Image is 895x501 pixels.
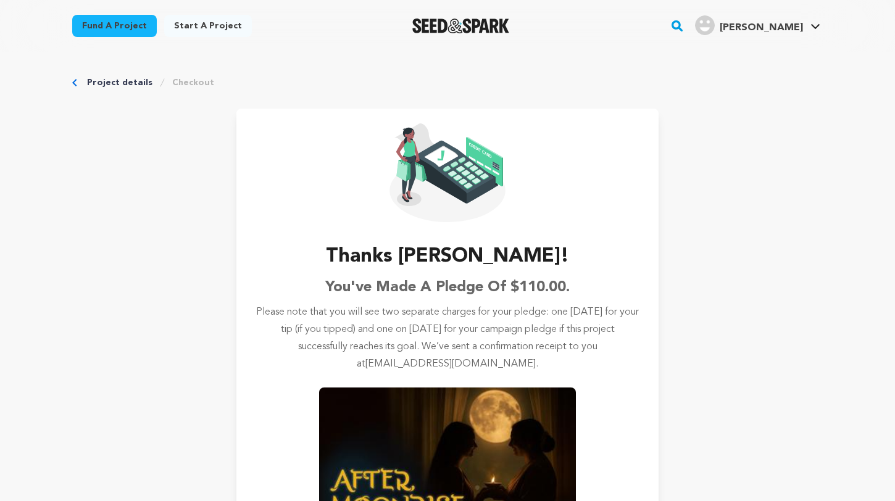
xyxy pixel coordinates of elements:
[389,123,506,222] img: Seed&Spark Confirmation Icon
[412,19,509,33] a: Seed&Spark Homepage
[87,77,152,89] a: Project details
[693,13,823,39] span: Ogunnaike T.'s Profile
[695,15,715,35] img: user.png
[412,19,509,33] img: Seed&Spark Logo Dark Mode
[695,15,803,35] div: Ogunnaike T.'s Profile
[326,242,569,271] h3: Thanks [PERSON_NAME]!
[256,304,639,373] p: Please note that you will see two separate charges for your pledge: one [DATE] for your tip (if y...
[164,15,252,37] a: Start a project
[325,276,570,299] h6: You've made a pledge of $110.00.
[693,13,823,35] a: Ogunnaike T.'s Profile
[720,23,803,33] span: [PERSON_NAME]
[72,77,823,89] div: Breadcrumb
[172,77,214,89] a: Checkout
[72,15,157,37] a: Fund a project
